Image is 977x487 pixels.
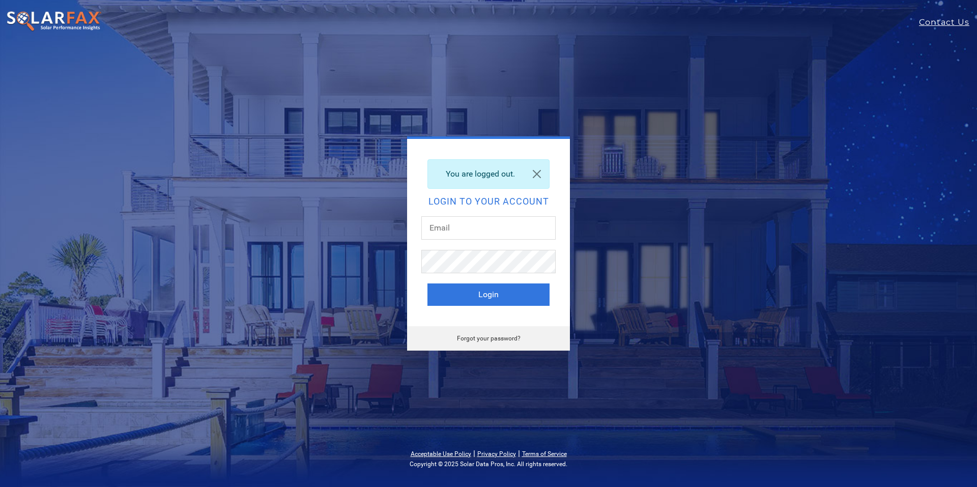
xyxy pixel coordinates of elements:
[473,448,475,458] span: |
[411,450,471,457] a: Acceptable Use Policy
[427,159,550,189] div: You are logged out.
[522,450,567,457] a: Terms of Service
[427,197,550,206] h2: Login to your account
[6,11,102,32] img: SolarFax
[421,216,556,240] input: Email
[477,450,516,457] a: Privacy Policy
[518,448,520,458] span: |
[427,283,550,306] button: Login
[457,335,521,342] a: Forgot your password?
[919,16,977,28] a: Contact Us
[525,160,549,188] a: Close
